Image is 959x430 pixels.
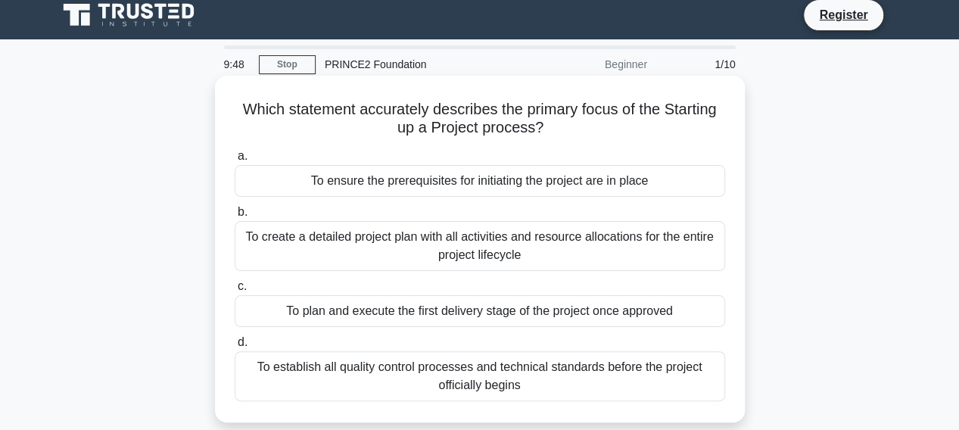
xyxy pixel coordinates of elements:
[235,295,725,327] div: To plan and execute the first delivery stage of the project once approved
[238,205,248,218] span: b.
[810,5,876,24] a: Register
[235,351,725,401] div: To establish all quality control processes and technical standards before the project officially ...
[524,49,656,79] div: Beginner
[215,49,259,79] div: 9:48
[316,49,524,79] div: PRINCE2 Foundation
[656,49,745,79] div: 1/10
[235,165,725,197] div: To ensure the prerequisites for initiating the project are in place
[235,221,725,271] div: To create a detailed project plan with all activities and resource allocations for the entire pro...
[238,335,248,348] span: d.
[233,100,727,138] h5: Which statement accurately describes the primary focus of the Starting up a Project process?
[238,279,247,292] span: c.
[259,55,316,74] a: Stop
[238,149,248,162] span: a.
